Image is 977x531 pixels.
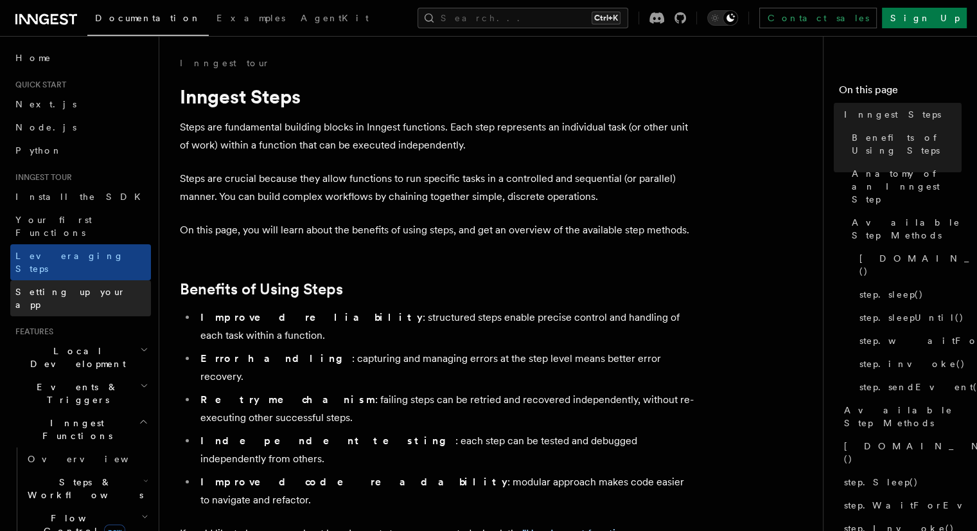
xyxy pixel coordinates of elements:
[15,287,126,310] span: Setting up your app
[10,139,151,162] a: Python
[200,476,507,488] strong: Improved code readability
[10,208,151,244] a: Your first Functions
[180,280,343,298] a: Benefits of Using Steps
[10,46,151,69] a: Home
[854,375,962,399] a: step.sendEvent()
[10,417,139,442] span: Inngest Functions
[882,8,967,28] a: Sign Up
[10,411,151,447] button: Inngest Functions
[10,172,72,183] span: Inngest tour
[854,329,962,352] a: step.waitForEvent()
[197,391,694,427] li: : failing steps can be retried and recovered independently, without re-executing other successful...
[15,99,76,109] span: Next.js
[216,13,285,23] span: Examples
[10,345,140,370] span: Local Development
[839,435,962,471] a: [DOMAIN_NAME]()
[10,244,151,280] a: Leveraging Steps
[180,57,270,69] a: Inngest tour
[293,4,376,35] a: AgentKit
[180,118,694,154] p: Steps are fundamental building blocks in Inngest functions. Each step represents an individual ta...
[197,432,694,468] li: : each step can be tested and debugged independently from others.
[839,494,962,517] a: step.WaitForEvent()
[200,435,455,447] strong: Independent testing
[200,311,423,323] strong: Improved reliability
[28,454,160,464] span: Overview
[418,8,628,28] button: Search...Ctrl+K
[859,311,964,324] span: step.sleepUntil()
[15,192,148,202] span: Install the SDK
[839,82,962,103] h4: On this page
[592,12,621,24] kbd: Ctrl+K
[10,93,151,116] a: Next.js
[87,4,209,36] a: Documentation
[15,215,92,238] span: Your first Functions
[10,185,151,208] a: Install the SDK
[180,85,694,108] h1: Inngest Steps
[10,116,151,139] a: Node.js
[180,221,694,239] p: On this page, you will learn about the benefits of using steps, and get an overview of the availa...
[854,352,962,375] a: step.invoke()
[839,471,962,494] a: step.Sleep()
[10,375,151,411] button: Events & Triggers
[15,51,51,64] span: Home
[707,10,738,26] button: Toggle dark mode
[759,8,877,28] a: Contact sales
[839,399,962,435] a: Available Step Methods
[852,167,962,206] span: Anatomy of an Inngest Step
[10,80,66,90] span: Quick start
[22,447,151,471] a: Overview
[844,404,962,429] span: Available Step Methods
[15,122,76,132] span: Node.js
[10,327,53,337] span: Features
[847,211,962,247] a: Available Step Methods
[180,170,694,206] p: Steps are crucial because they allow functions to run specific tasks in a controlled and sequenti...
[15,251,124,274] span: Leveraging Steps
[197,473,694,509] li: : modular approach makes code easier to navigate and refactor.
[22,471,151,507] button: Steps & Workflows
[10,339,151,375] button: Local Development
[10,280,151,316] a: Setting up your app
[301,13,369,23] span: AgentKit
[209,4,293,35] a: Examples
[200,393,375,406] strong: Retry mechanism
[844,476,919,489] span: step.Sleep()
[847,162,962,211] a: Anatomy of an Inngest Step
[854,283,962,306] a: step.sleep()
[839,103,962,126] a: Inngest Steps
[197,350,694,386] li: : capturing and managing errors at the step level means better error recovery.
[854,306,962,329] a: step.sleepUntil()
[854,247,962,283] a: [DOMAIN_NAME]()
[197,309,694,345] li: : structured steps enable precise control and handling of each task within a function.
[844,108,941,121] span: Inngest Steps
[95,13,201,23] span: Documentation
[852,216,962,242] span: Available Step Methods
[200,352,352,364] strong: Error handling
[15,145,62,156] span: Python
[22,476,143,501] span: Steps & Workflows
[10,381,140,406] span: Events & Triggers
[852,131,962,157] span: Benefits of Using Steps
[859,288,924,301] span: step.sleep()
[859,357,965,370] span: step.invoke()
[847,126,962,162] a: Benefits of Using Steps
